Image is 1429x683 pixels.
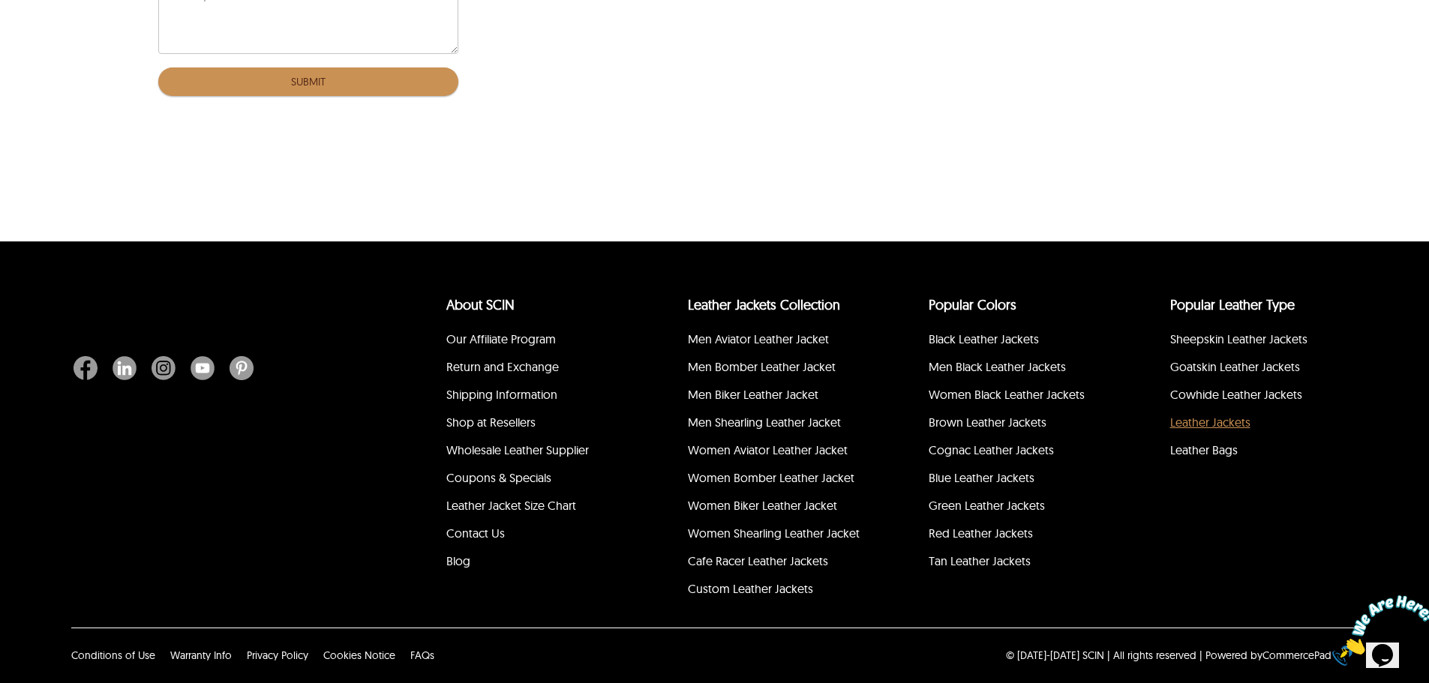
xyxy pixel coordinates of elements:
img: Linkedin [113,356,137,380]
img: Pinterest [230,356,254,380]
a: Privacy Policy [247,649,308,662]
a: Leather Jackets [1170,415,1250,430]
img: Instagram [152,356,176,380]
a: Shop at Resellers [446,415,536,430]
li: Coupons & Specials [444,466,626,494]
li: Cognac Leather Jackets [926,439,1109,466]
a: Women Black Leather Jackets [929,387,1085,402]
button: Submit [158,67,458,96]
a: Wholesale Leather Supplier [446,442,589,457]
li: Sheepskin Leather Jackets [1168,328,1350,355]
a: popular leather jacket colors [929,296,1016,313]
a: Return and Exchange [446,359,559,374]
li: Men Shearling Leather Jacket [686,411,868,439]
li: Red Leather Jackets [926,522,1109,550]
li: Women Biker Leather Jacket [686,494,868,522]
a: About SCIN [446,296,515,313]
li: Custom Leather Jackets [686,577,868,605]
li: Shipping Information [444,383,626,411]
li: Tan Leather Jackets [926,550,1109,577]
div: Powered by [1205,648,1331,663]
li: Women Shearling Leather Jacket [686,522,868,550]
a: Women Shearling Leather Jacket [688,526,860,541]
a: Men Shearling Leather Jacket [688,415,841,430]
a: FAQs [410,649,434,662]
li: Women Aviator Leather Jacket [686,439,868,466]
a: Cowhide Leather Jackets [1170,387,1302,402]
li: Men Bomber Leather Jacket [686,355,868,383]
a: Our Affiliate Program [446,331,556,346]
a: Women Biker Leather Jacket [688,498,837,513]
a: Tan Leather Jackets [929,553,1031,568]
div: | [1199,648,1202,663]
li: Women Black Leather Jackets [926,383,1109,411]
a: Goatskin Leather Jackets [1170,359,1300,374]
a: Green Leather Jackets [929,498,1045,513]
a: Men Biker Leather Jacket [688,387,818,402]
a: Facebook [74,356,105,380]
a: Warranty Info [170,649,232,662]
li: Return and Exchange [444,355,626,383]
li: Shop at Resellers [444,411,626,439]
li: Our Affiliate Program [444,328,626,355]
li: Cafe Racer Leather Jackets [686,550,868,577]
a: Coupons & Specials [446,470,551,485]
a: Pinterest [222,356,254,380]
li: Leather Jacket Size Chart [444,494,626,522]
img: Facebook [74,356,98,380]
iframe: chat widget [1336,589,1429,661]
a: Red Leather Jackets [929,526,1033,541]
a: Linkedin [105,356,144,380]
li: Black Leather Jackets [926,328,1109,355]
a: Cognac Leather Jackets [929,442,1054,457]
li: Brown Leather Jackets [926,411,1109,439]
li: Men Biker Leather Jacket [686,383,868,411]
a: eCommerce builder by CommercePad [1335,642,1356,670]
li: Contact Us [444,522,626,550]
li: Cowhide Leather Jackets [1168,383,1350,411]
img: Chat attention grabber [6,6,99,65]
li: Green Leather Jackets [926,494,1109,522]
a: Black Leather Jackets [929,331,1039,346]
a: Leather Jacket Size Chart [446,498,576,513]
li: Men Black Leather Jackets [926,355,1109,383]
img: Youtube [191,356,215,380]
a: Instagram [144,356,183,380]
a: Women Bomber Leather Jacket [688,470,854,485]
a: Blue Leather Jackets [929,470,1034,485]
a: Men Black Leather Jackets [929,359,1066,374]
a: Leather Bags [1170,442,1238,457]
li: Leather Bags [1168,439,1350,466]
li: Goatskin Leather Jackets [1168,355,1350,383]
li: Blog [444,550,626,577]
a: Women Aviator Leather Jacket [688,442,848,457]
a: Leather Jackets Collection [688,296,840,313]
a: Men Bomber Leather Jacket [688,359,836,374]
a: Custom Leather Jackets [688,581,813,596]
li: Blue Leather Jackets [926,466,1109,494]
li: Women Bomber Leather Jacket [686,466,868,494]
a: Shipping Information [446,387,557,402]
a: Cookies Notice [323,649,395,662]
img: eCommerce builder by CommercePad [1332,642,1356,666]
li: Leather Jackets [1168,411,1350,439]
a: Men Aviator Leather Jacket [688,331,829,346]
a: Contact Us [446,526,505,541]
span: 1 [6,6,12,19]
a: Brown Leather Jackets [929,415,1046,430]
a: Sheepskin Leather Jackets [1170,331,1307,346]
a: CommercePad [1262,649,1331,662]
a: Blog [446,553,470,568]
li: Wholesale Leather Supplier [444,439,626,466]
a: Cafe Racer Leather Jackets [688,553,828,568]
a: Youtube [183,356,222,380]
p: © [DATE]-[DATE] SCIN | All rights reserved [1006,648,1196,663]
a: Conditions of Use [71,649,155,662]
a: Popular Leather Type [1170,296,1295,313]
